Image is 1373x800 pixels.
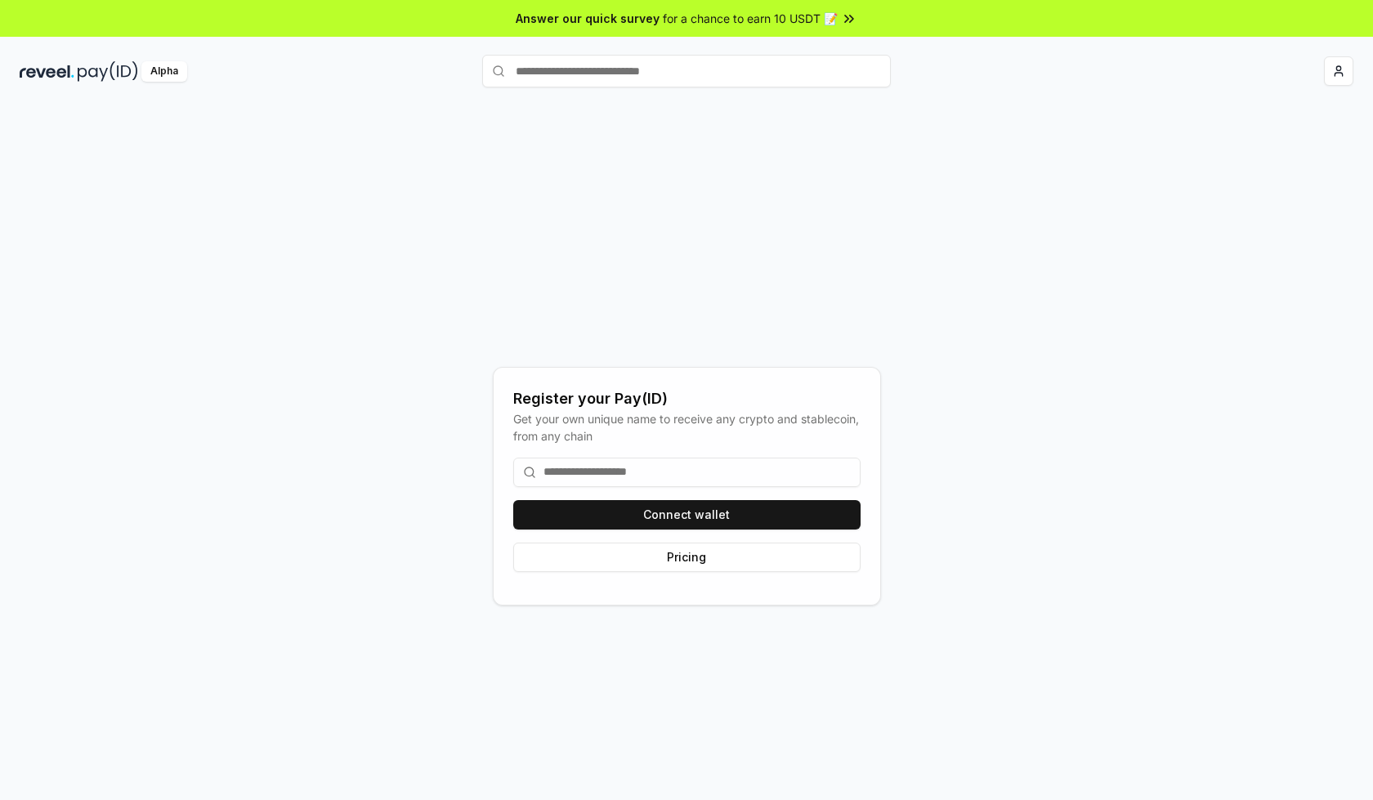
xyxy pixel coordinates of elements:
[513,543,861,572] button: Pricing
[141,61,187,82] div: Alpha
[516,10,660,27] span: Answer our quick survey
[513,387,861,410] div: Register your Pay(ID)
[513,500,861,530] button: Connect wallet
[78,61,138,82] img: pay_id
[663,10,838,27] span: for a chance to earn 10 USDT 📝
[513,410,861,445] div: Get your own unique name to receive any crypto and stablecoin, from any chain
[20,61,74,82] img: reveel_dark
